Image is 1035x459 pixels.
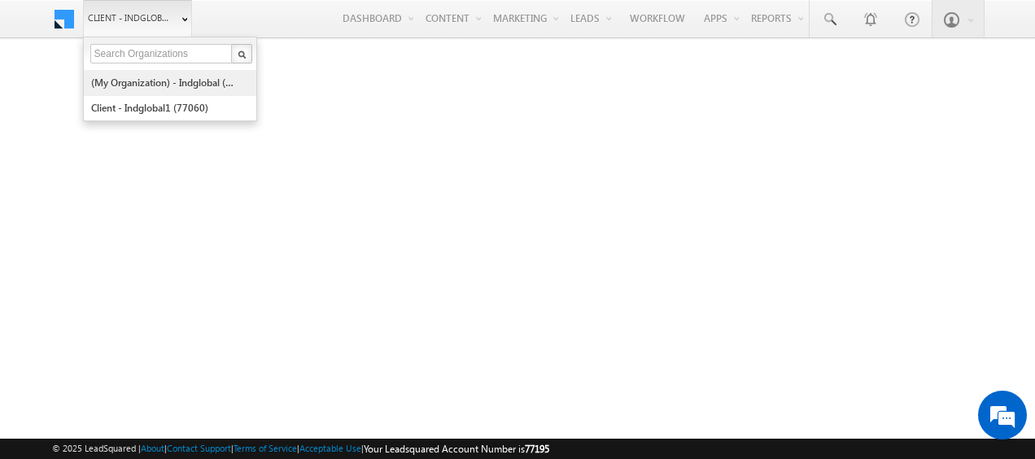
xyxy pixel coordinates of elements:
img: d_60004797649_company_0_60004797649 [28,85,68,107]
a: Contact Support [167,443,231,453]
span: 77195 [525,443,549,455]
em: Start Chat [221,352,295,374]
a: Client - indglobal1 (77060) [90,95,239,120]
a: (My Organization) - indglobal (48060) [90,70,239,95]
span: Client - indglobal2 (77195) [88,10,173,26]
div: Minimize live chat window [267,8,306,47]
div: Chat with us now [85,85,273,107]
input: Search Organizations [90,44,234,63]
span: Your Leadsquared Account Number is [364,443,549,455]
img: Search [238,50,246,59]
a: Terms of Service [234,443,297,453]
a: Acceptable Use [299,443,361,453]
span: © 2025 LeadSquared | | | | | [52,441,549,457]
textarea: Type your message and hit 'Enter' [21,151,297,339]
a: About [141,443,164,453]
